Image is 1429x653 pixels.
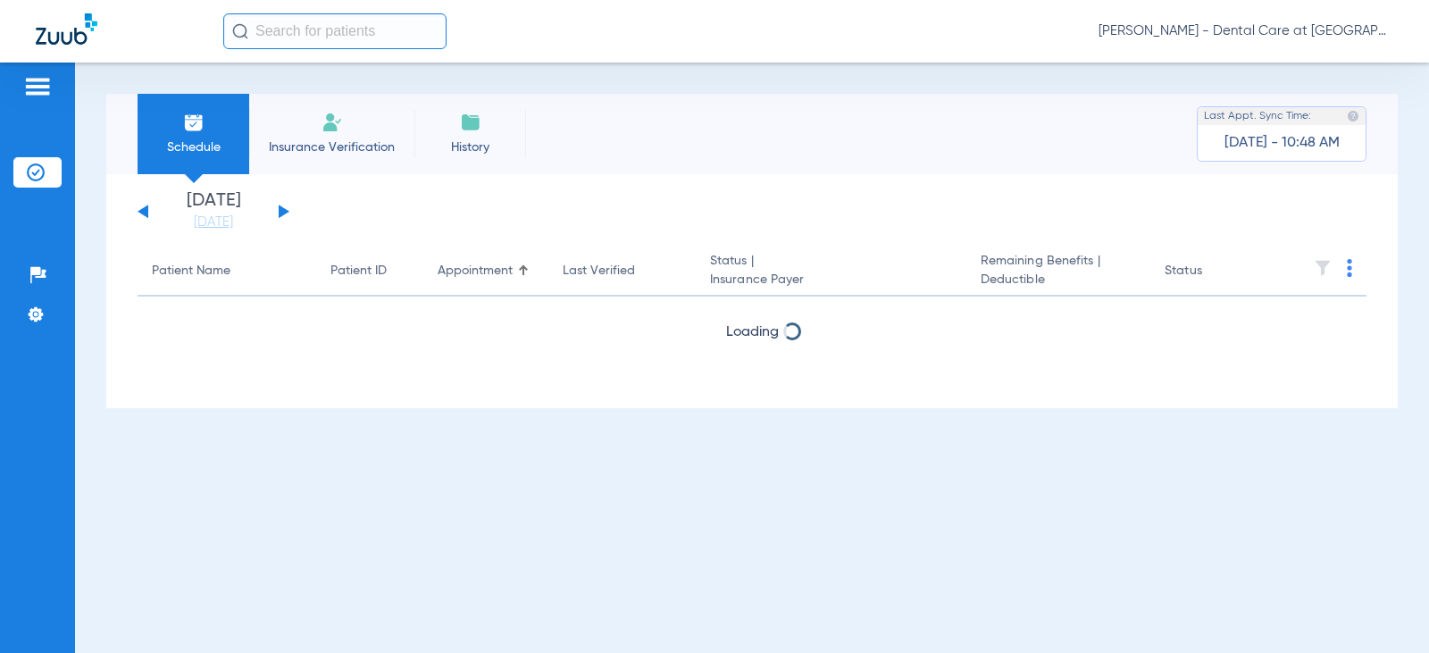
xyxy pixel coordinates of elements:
[438,262,534,280] div: Appointment
[223,13,447,49] input: Search for patients
[1347,259,1352,277] img: group-dot-blue.svg
[696,247,966,297] th: Status |
[1224,134,1340,152] span: [DATE] - 10:48 AM
[1150,247,1271,297] th: Status
[726,325,779,339] span: Loading
[160,192,267,231] li: [DATE]
[330,262,409,280] div: Patient ID
[966,247,1150,297] th: Remaining Benefits |
[563,262,681,280] div: Last Verified
[183,112,205,133] img: Schedule
[1314,259,1332,277] img: filter.svg
[710,271,952,289] span: Insurance Payer
[1347,110,1359,122] img: last sync help info
[152,262,302,280] div: Patient Name
[330,262,387,280] div: Patient ID
[160,213,267,231] a: [DATE]
[23,76,52,97] img: hamburger-icon
[981,271,1136,289] span: Deductible
[152,262,230,280] div: Patient Name
[460,112,481,133] img: History
[438,262,513,280] div: Appointment
[151,138,236,156] span: Schedule
[428,138,513,156] span: History
[322,112,343,133] img: Manual Insurance Verification
[232,23,248,39] img: Search Icon
[563,262,635,280] div: Last Verified
[1204,107,1311,125] span: Last Appt. Sync Time:
[1099,22,1393,40] span: [PERSON_NAME] - Dental Care at [GEOGRAPHIC_DATA]
[36,13,97,45] img: Zuub Logo
[263,138,401,156] span: Insurance Verification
